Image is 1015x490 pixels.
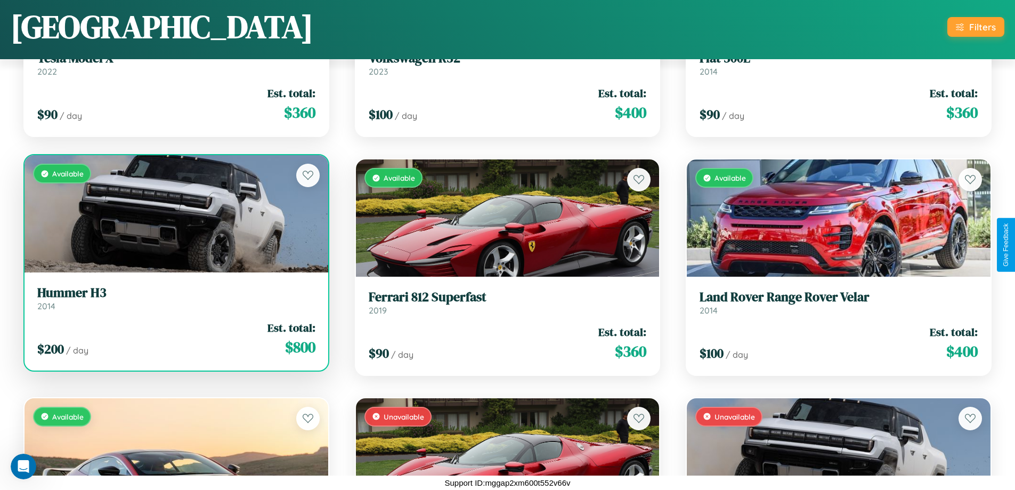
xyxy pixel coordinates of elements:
[714,173,746,182] span: Available
[66,345,88,356] span: / day
[700,106,720,123] span: $ 90
[947,17,1004,37] button: Filters
[969,21,996,33] div: Filters
[615,102,646,123] span: $ 400
[267,320,315,335] span: Est. total:
[11,454,36,479] iframe: Intercom live chat
[52,169,84,178] span: Available
[391,349,413,360] span: / day
[37,66,57,77] span: 2022
[284,102,315,123] span: $ 360
[700,344,724,362] span: $ 100
[37,285,315,301] h3: Hummer H3
[700,51,978,77] a: Fiat 500L2014
[946,341,978,362] span: $ 400
[1002,223,1010,267] div: Give Feedback
[369,51,647,77] a: Volkswagen R322023
[946,102,978,123] span: $ 360
[369,290,647,305] h3: Ferrari 812 Superfast
[369,290,647,316] a: Ferrari 812 Superfast2019
[384,173,415,182] span: Available
[722,110,744,121] span: / day
[598,324,646,340] span: Est. total:
[445,476,571,490] p: Support ID: mggap2xm600t552v66v
[60,110,82,121] span: / day
[369,305,387,316] span: 2019
[700,305,718,316] span: 2014
[37,285,315,311] a: Hummer H32014
[700,66,718,77] span: 2014
[700,290,978,305] h3: Land Rover Range Rover Velar
[369,106,393,123] span: $ 100
[37,301,55,311] span: 2014
[267,85,315,101] span: Est. total:
[395,110,417,121] span: / day
[369,344,389,362] span: $ 90
[700,290,978,316] a: Land Rover Range Rover Velar2014
[726,349,748,360] span: / day
[285,336,315,358] span: $ 800
[369,66,388,77] span: 2023
[930,85,978,101] span: Est. total:
[37,340,64,358] span: $ 200
[714,412,755,421] span: Unavailable
[11,5,313,49] h1: [GEOGRAPHIC_DATA]
[384,412,424,421] span: Unavailable
[37,106,58,123] span: $ 90
[37,51,315,77] a: Tesla Model X2022
[930,324,978,340] span: Est. total:
[52,412,84,421] span: Available
[615,341,646,362] span: $ 360
[598,85,646,101] span: Est. total:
